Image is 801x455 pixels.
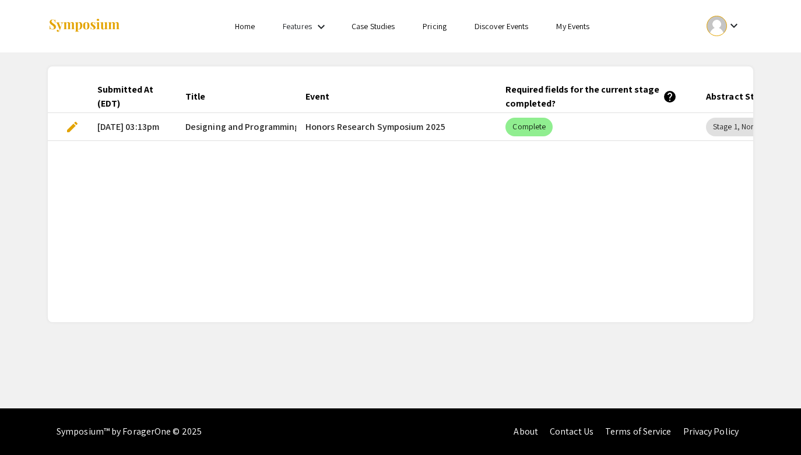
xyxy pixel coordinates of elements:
a: Pricing [423,21,447,31]
div: Symposium™ by ForagerOne © 2025 [57,408,202,455]
a: About [514,425,538,438]
a: Discover Events [475,21,529,31]
mat-icon: Expand Features list [314,20,328,34]
a: Privacy Policy [683,425,739,438]
mat-chip: Complete [505,118,553,136]
div: Title [185,90,205,104]
mat-chip: Stage 1, None [706,118,766,136]
span: Designing and Programming Autonomous Fly4Future Drones through ROS2 [185,120,492,134]
a: My Events [556,21,589,31]
button: Expand account dropdown [694,13,753,39]
div: Submitted At (EDT) [97,83,156,111]
div: Submitted At (EDT) [97,83,167,111]
div: Event [305,90,340,104]
iframe: Chat [9,403,50,446]
div: Required fields for the current stage completed? [505,83,677,111]
img: Symposium by ForagerOne [48,18,121,34]
a: Features [283,21,312,31]
a: Contact Us [550,425,593,438]
mat-icon: Expand account dropdown [727,19,741,33]
mat-icon: help [663,90,677,104]
a: Case Studies [352,21,395,31]
a: Terms of Service [605,425,672,438]
div: Event [305,90,329,104]
mat-cell: [DATE] 03:13pm [88,113,176,141]
div: Required fields for the current stage completed?help [505,83,687,111]
span: edit [65,120,79,134]
a: Home [235,21,255,31]
mat-cell: Honors Research Symposium 2025 [296,113,497,141]
div: Title [185,90,216,104]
